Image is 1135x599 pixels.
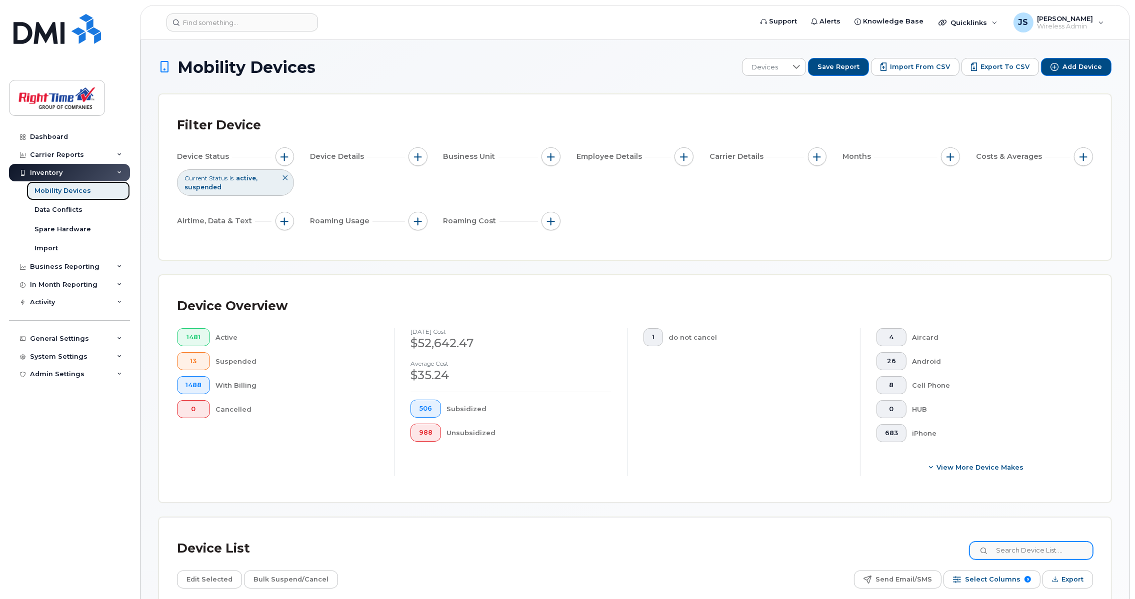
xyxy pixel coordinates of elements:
[443,216,499,226] span: Roaming Cost
[643,328,663,346] button: 1
[885,429,898,437] span: 683
[310,216,372,226] span: Roaming Usage
[1024,576,1031,583] span: 9
[876,352,906,370] button: 26
[936,463,1023,472] span: View More Device Makes
[742,58,787,76] span: Devices
[876,458,1077,476] button: View More Device Makes
[912,376,1077,394] div: Cell Phone
[419,429,432,437] span: 988
[885,405,898,413] span: 0
[443,151,498,162] span: Business Unit
[709,151,766,162] span: Carrier Details
[177,151,232,162] span: Device Status
[976,151,1045,162] span: Costs & Averages
[177,328,210,346] button: 1481
[1042,571,1093,589] button: Export
[447,400,611,418] div: Subsidized
[871,58,959,76] button: Import from CSV
[808,58,869,76] button: Save Report
[410,400,441,418] button: 506
[1062,62,1102,71] span: Add Device
[177,400,210,418] button: 0
[177,58,315,76] span: Mobility Devices
[410,367,611,384] div: $35.24
[969,542,1093,560] input: Search Device List ...
[912,424,1077,442] div: iPhone
[185,357,201,365] span: 13
[186,572,232,587] span: Edit Selected
[410,424,441,442] button: 988
[177,352,210,370] button: 13
[244,571,338,589] button: Bulk Suspend/Cancel
[652,333,654,341] span: 1
[229,174,233,182] span: is
[1041,58,1111,76] button: Add Device
[410,360,611,367] h4: Average cost
[885,381,898,389] span: 8
[961,58,1039,76] button: Export to CSV
[817,62,859,71] span: Save Report
[184,183,221,191] span: suspended
[177,536,250,562] div: Device List
[885,333,898,341] span: 4
[177,112,261,138] div: Filter Device
[310,151,367,162] span: Device Details
[876,400,906,418] button: 0
[912,328,1077,346] div: Aircard
[185,333,201,341] span: 1481
[912,352,1077,370] div: Android
[177,216,255,226] span: Airtime, Data & Text
[410,335,611,352] div: $52,642.47
[216,400,378,418] div: Cancelled
[885,357,898,365] span: 26
[177,293,287,319] div: Device Overview
[447,424,611,442] div: Unsubsidized
[876,424,906,442] button: 683
[216,352,378,370] div: Suspended
[184,174,227,182] span: Current Status
[177,376,210,394] button: 1488
[185,405,201,413] span: 0
[177,571,242,589] button: Edit Selected
[890,62,950,71] span: Import from CSV
[410,328,611,335] h4: [DATE] cost
[943,571,1040,589] button: Select Columns 9
[1061,572,1083,587] span: Export
[875,572,932,587] span: Send Email/SMS
[216,376,378,394] div: With Billing
[216,328,378,346] div: Active
[876,328,906,346] button: 4
[253,572,328,587] span: Bulk Suspend/Cancel
[912,400,1077,418] div: HUB
[185,381,201,389] span: 1488
[876,376,906,394] button: 8
[854,571,941,589] button: Send Email/SMS
[669,328,844,346] div: do not cancel
[965,572,1020,587] span: Select Columns
[980,62,1029,71] span: Export to CSV
[842,151,874,162] span: Months
[576,151,645,162] span: Employee Details
[236,174,257,182] span: active
[419,405,432,413] span: 506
